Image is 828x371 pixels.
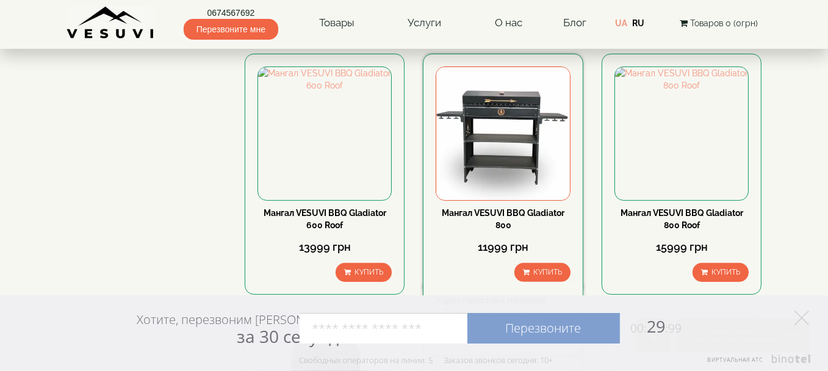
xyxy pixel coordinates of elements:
[307,9,367,37] a: Товары
[184,19,278,40] span: Перезвоните мне
[620,315,682,337] span: 29
[258,67,391,200] img: Мангал VESUVI BBQ Gladiator 600 Roof
[257,239,392,255] div: 13999 грн
[264,208,386,230] a: Мангал VESUVI BBQ Gladiator 600 Roof
[621,208,743,230] a: Мангал VESUVI BBQ Gladiator 800 Roof
[395,9,453,37] a: Услуги
[700,355,813,371] a: Виртуальная АТС
[355,268,383,276] span: Купить
[67,6,155,40] img: Завод VESUVI
[442,208,564,230] a: Мангал VESUVI BBQ Gladiator 800
[483,9,535,37] a: О нас
[300,355,553,365] div: Свободных операторов на линии: 5 Заказов звонков сегодня: 10+
[632,18,644,28] a: RU
[436,294,570,306] div: Характеристики мангалов
[137,312,347,346] div: Хотите, перезвоним [PERSON_NAME]
[237,325,347,348] span: за 30 секунд?
[615,18,627,28] a: UA
[676,16,761,30] button: Товаров 0 (0грн)
[690,18,758,28] span: Товаров 0 (0грн)
[436,239,570,255] div: 11999 грн
[184,7,278,19] a: 0674567692
[467,313,620,344] a: Перезвоните
[707,356,763,364] span: Виртуальная АТС
[614,239,749,255] div: 15999 грн
[711,268,740,276] span: Купить
[336,263,392,282] button: Купить
[563,16,586,29] a: Блог
[514,263,571,282] button: Купить
[615,67,748,200] img: Мангал VESUVI BBQ Gladiator 800 Roof
[693,263,749,282] button: Купить
[436,67,569,200] img: Мангал VESUVI BBQ Gladiator 800
[631,320,647,336] span: 00:
[533,268,562,276] span: Купить
[666,320,682,336] span: :99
